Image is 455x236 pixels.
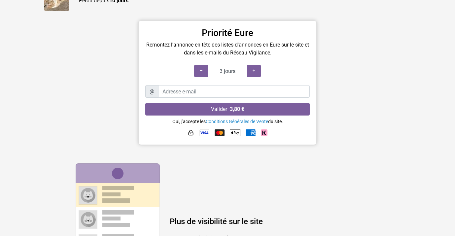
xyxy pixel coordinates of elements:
[230,106,244,112] strong: 3,80 €
[145,27,310,39] h3: Priorité Eure
[261,129,267,136] img: Klarna
[206,119,268,124] a: Conditions Générales de Vente
[145,103,310,116] button: Valider ·3,80 €
[145,85,158,98] span: @
[246,129,256,136] img: American Express
[188,129,194,136] img: HTTPS : paiement sécurisé
[215,129,225,136] img: Mastercard
[172,119,283,124] small: Oui, j'accepte les du site.
[170,217,379,226] h4: Plus de visibilité sur le site
[230,127,240,138] img: Apple Pay
[158,85,310,98] input: Adresse e-mail
[199,129,209,136] img: Visa
[145,41,310,57] p: Remontez l'annonce en tête des listes d'annonces en Eure sur le site et dans les e-mails du Résea...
